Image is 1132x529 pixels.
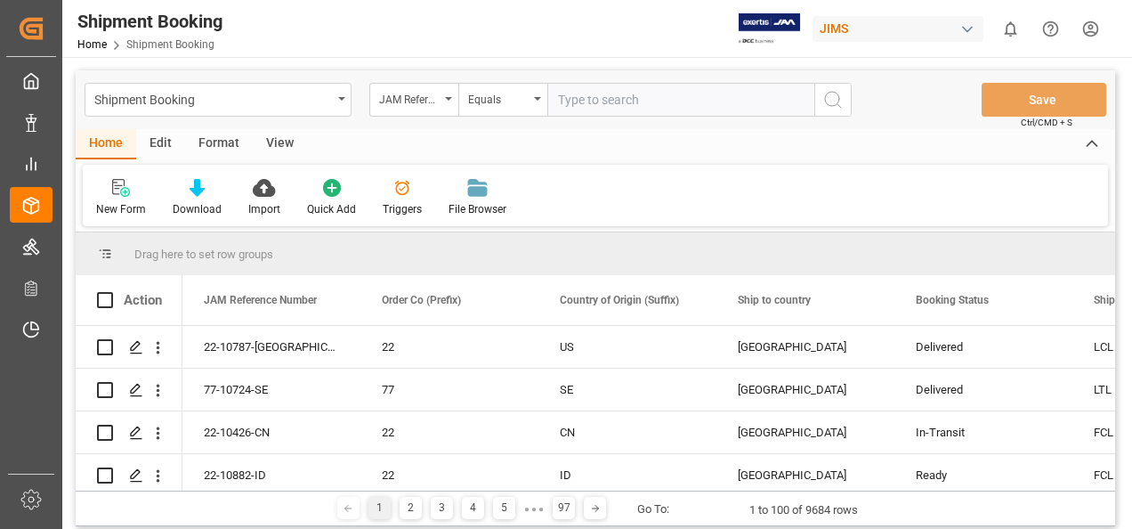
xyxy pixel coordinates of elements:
div: Edit [136,129,185,159]
div: ID [560,455,695,496]
div: Press SPACE to select this row. [76,411,182,454]
button: open menu [85,83,352,117]
div: [GEOGRAPHIC_DATA] [738,370,873,411]
div: Shipment Booking [77,8,222,35]
div: JIMS [813,16,983,42]
div: 4 [462,497,484,519]
div: Triggers [383,201,422,217]
button: show 0 new notifications [990,9,1031,49]
div: Delivered [916,327,1051,368]
div: View [253,129,307,159]
div: 22 [382,327,517,368]
div: Equals [468,87,529,108]
div: 2 [400,497,422,519]
div: 77 [382,370,517,411]
div: Quick Add [307,201,356,217]
div: SE [560,370,695,411]
button: open menu [458,83,547,117]
div: CN [560,412,695,453]
div: 22-10787-[GEOGRAPHIC_DATA] [182,326,360,368]
span: Drag here to set row groups [134,248,273,261]
span: Country of Origin (Suffix) [560,294,679,306]
span: Booking Status [916,294,989,306]
div: Delivered [916,370,1051,411]
div: Press SPACE to select this row. [76,369,182,411]
div: Home [76,129,136,159]
div: 1 to 100 of 9684 rows [749,501,858,519]
div: 22 [382,455,517,496]
div: 77-10724-SE [182,369,360,411]
div: Action [124,292,162,308]
div: 22 [382,412,517,453]
div: 97 [553,497,575,519]
div: 1 [368,497,391,519]
a: Home [77,38,107,51]
div: Press SPACE to select this row. [76,454,182,497]
button: search button [814,83,852,117]
span: Ship to country [738,294,811,306]
input: Type to search [547,83,814,117]
div: Format [185,129,253,159]
span: Order Co (Prefix) [382,294,461,306]
div: JAM Reference Number [379,87,440,108]
div: In-Transit [916,412,1051,453]
div: [GEOGRAPHIC_DATA] [738,412,873,453]
button: Help Center [1031,9,1071,49]
div: US [560,327,695,368]
button: JIMS [813,12,990,45]
div: 3 [431,497,453,519]
div: [GEOGRAPHIC_DATA] [738,327,873,368]
span: Ctrl/CMD + S [1021,116,1072,129]
div: 22-10882-ID [182,454,360,496]
button: Save [982,83,1106,117]
div: [GEOGRAPHIC_DATA] [738,455,873,496]
img: Exertis%20JAM%20-%20Email%20Logo.jpg_1722504956.jpg [739,13,800,45]
div: Import [248,201,280,217]
div: Shipment Booking [94,87,332,110]
div: ● ● ● [524,502,544,516]
div: File Browser [449,201,506,217]
div: Ready [916,455,1051,496]
div: 5 [493,497,515,519]
div: Press SPACE to select this row. [76,326,182,369]
button: open menu [369,83,458,117]
div: New Form [96,201,146,217]
div: Download [173,201,222,217]
div: 22-10426-CN [182,411,360,453]
div: Go To: [637,501,669,518]
span: JAM Reference Number [204,294,317,306]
